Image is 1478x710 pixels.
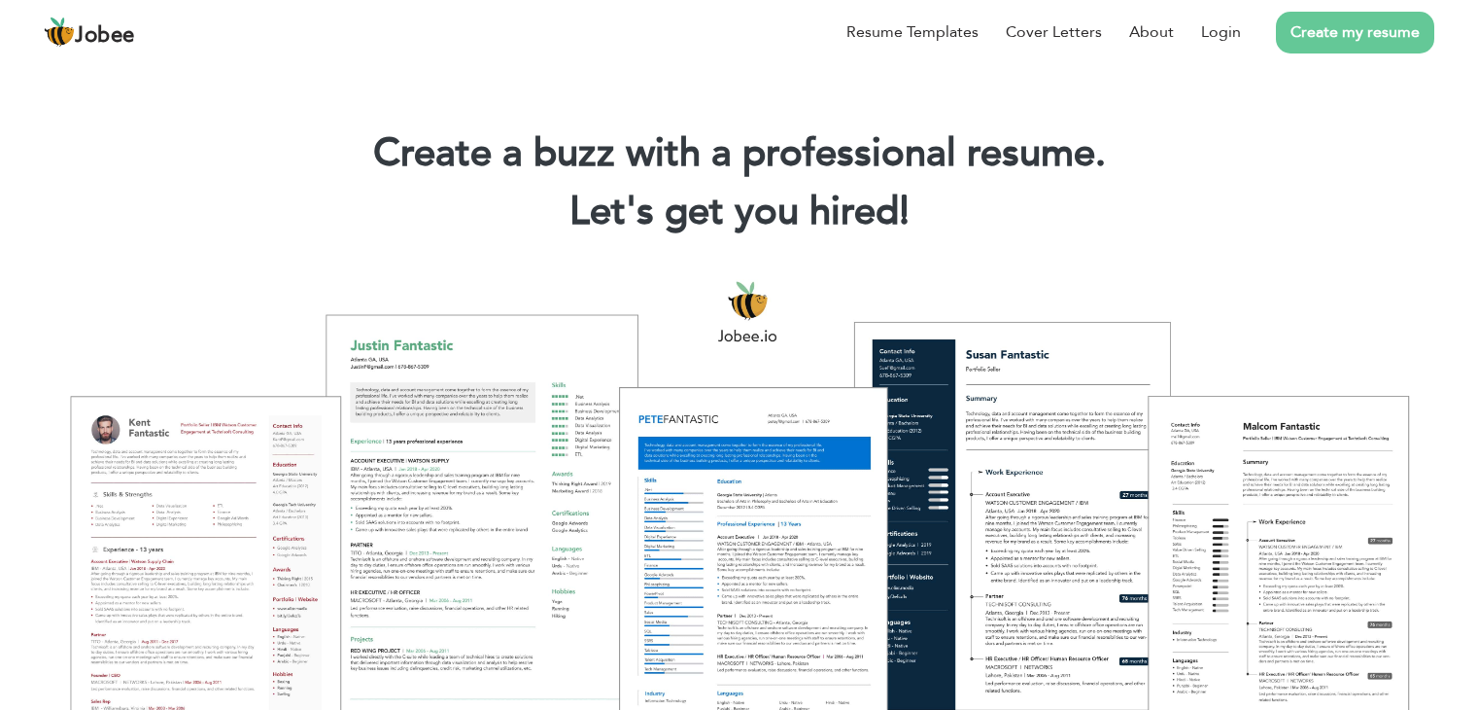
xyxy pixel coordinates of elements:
[1276,12,1434,53] a: Create my resume
[44,17,135,48] a: Jobee
[29,187,1449,237] h2: Let's
[900,185,909,238] span: |
[846,20,979,44] a: Resume Templates
[29,128,1449,179] h1: Create a buzz with a professional resume.
[1129,20,1174,44] a: About
[1006,20,1102,44] a: Cover Letters
[75,25,135,47] span: Jobee
[1201,20,1241,44] a: Login
[44,17,75,48] img: jobee.io
[665,185,910,238] span: get you hired!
